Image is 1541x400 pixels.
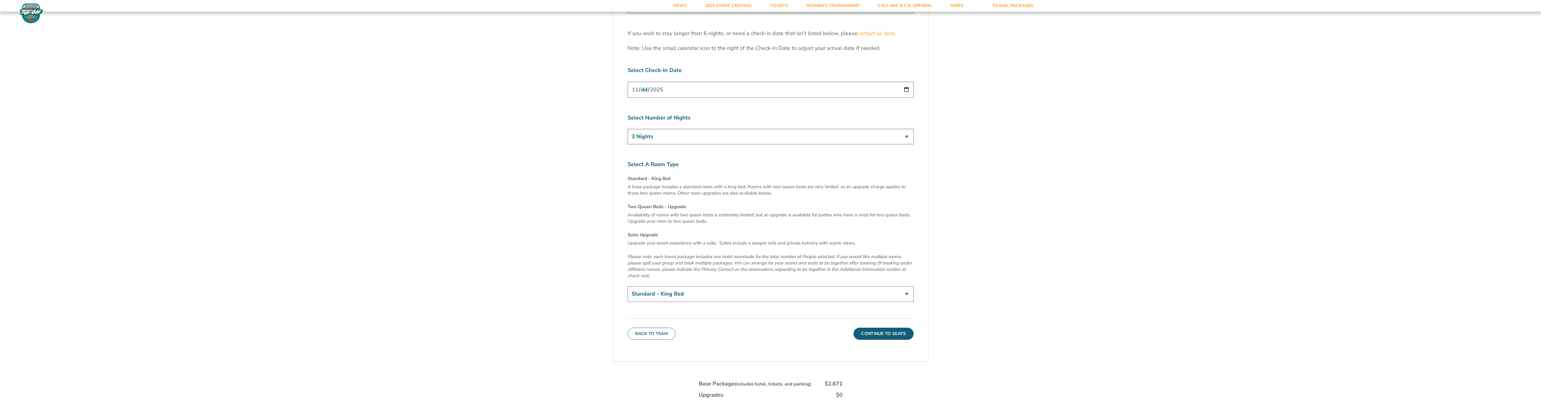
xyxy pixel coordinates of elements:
[628,67,914,74] label: Select Check-In Date
[628,240,914,246] p: Upgrade your resort experience with a suite. Suites include a sleeper sofa and private balcony wi...
[628,254,912,279] em: Please note: each travel package includes one hotel room/suite for the total number of People sel...
[628,30,914,37] p: If you wish to stay longer than 6 nights, or need a check-in date that isn’t listed below, please .
[628,212,914,225] p: Availability of rooms with two queen beds is extremely limited, but an upgrade is available for p...
[825,380,843,388] div: $2,671
[628,114,914,122] label: Select Number of Nights
[699,391,723,399] div: Upgrades
[628,232,914,238] h4: Suite Upgrade
[628,161,914,168] label: Select A Room Type
[734,381,811,387] small: (includes hotel, tickets, and parking)
[628,175,914,182] h4: Standard - King Bed
[628,328,676,340] button: Back To Team
[857,30,895,37] a: contact us here
[699,380,811,388] div: Base Package
[628,184,914,196] p: A base package includes a standard room with a king bed. Rooms with two queen beds are very limit...
[853,328,913,340] button: Continue To Seats
[628,44,914,52] p: Note: Use the small calendar icon to the right of the Check-In Date to adjust your arrival date i...
[628,204,914,210] h4: Two Queen Beds - Upgrade
[836,391,843,399] div: $0
[18,3,44,24] img: Fort Myers Tip-Off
